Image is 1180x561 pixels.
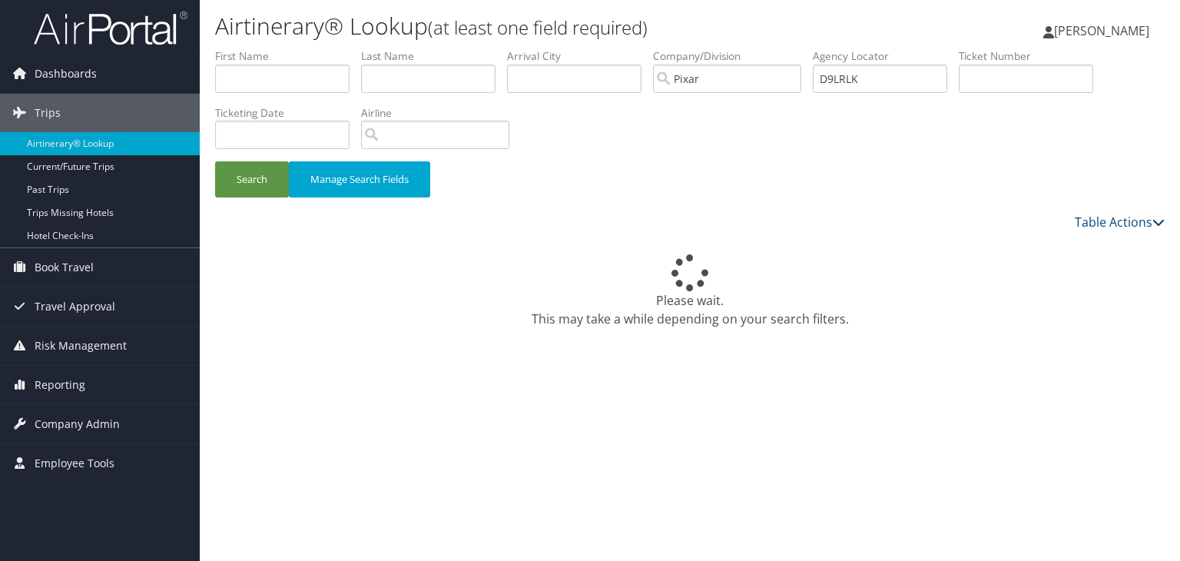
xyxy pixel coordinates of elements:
[1054,22,1149,39] span: [PERSON_NAME]
[35,55,97,93] span: Dashboards
[959,48,1105,64] label: Ticket Number
[428,15,648,40] small: (at least one field required)
[35,287,115,326] span: Travel Approval
[215,48,361,64] label: First Name
[34,10,187,46] img: airportal-logo.png
[35,94,61,132] span: Trips
[653,48,813,64] label: Company/Division
[361,48,507,64] label: Last Name
[507,48,653,64] label: Arrival City
[35,248,94,287] span: Book Travel
[1075,214,1165,231] a: Table Actions
[35,405,120,443] span: Company Admin
[813,48,959,64] label: Agency Locator
[289,161,430,198] button: Manage Search Fields
[35,327,127,365] span: Risk Management
[215,161,289,198] button: Search
[215,105,361,121] label: Ticketing Date
[35,444,114,483] span: Employee Tools
[215,254,1165,328] div: Please wait. This may take a while depending on your search filters.
[1043,8,1165,54] a: [PERSON_NAME]
[35,366,85,404] span: Reporting
[215,10,848,42] h1: Airtinerary® Lookup
[361,105,521,121] label: Airline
